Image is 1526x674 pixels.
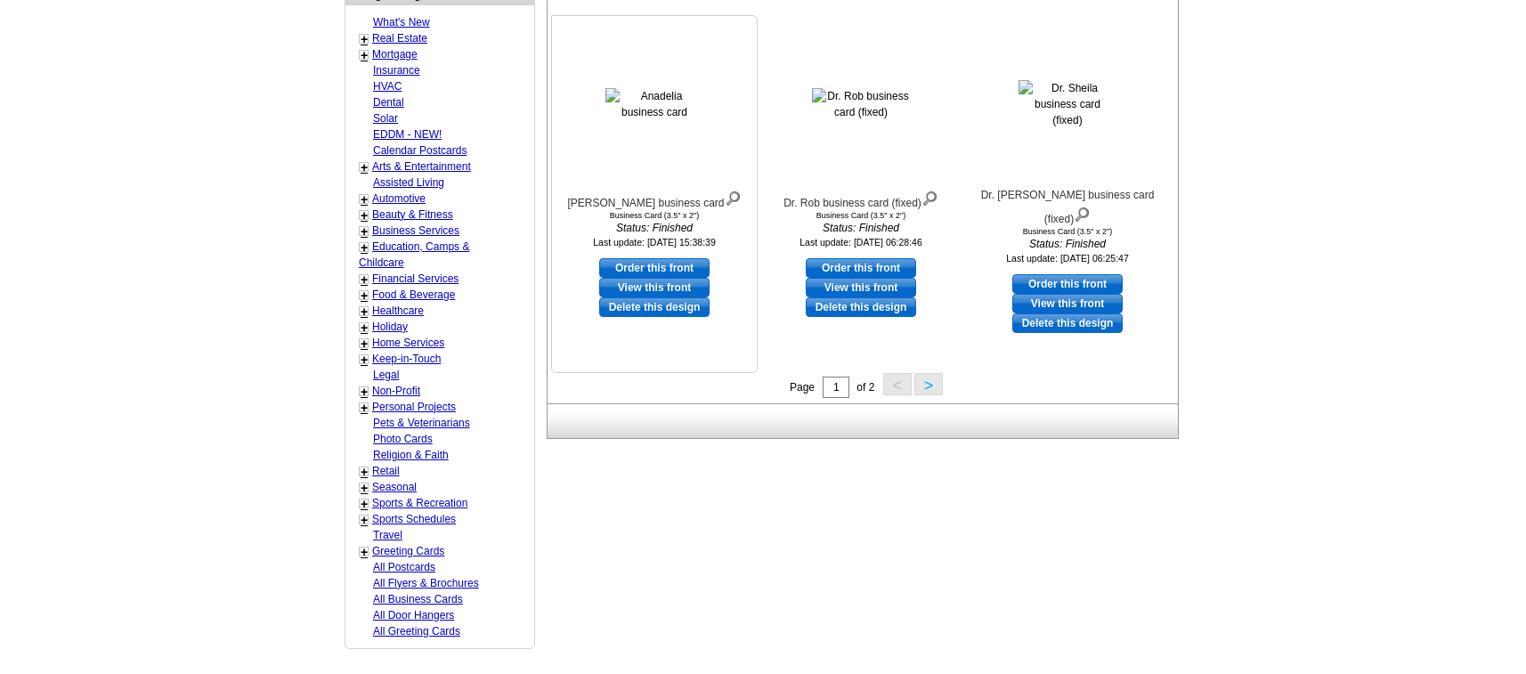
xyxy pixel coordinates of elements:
[372,337,444,349] a: Home Services
[372,385,420,397] a: Non-Profit
[373,144,467,157] a: Calendar Postcards
[373,112,398,125] a: Solar
[763,187,959,211] div: Dr. Rob business card (fixed)
[373,64,420,77] a: Insurance
[361,192,368,207] a: +
[361,305,368,319] a: +
[556,211,752,220] div: Business Card (3.5" x 2")
[599,258,710,278] a: use this design
[1170,260,1526,674] iframe: LiveChat chat widget
[361,465,368,479] a: +
[372,192,426,205] a: Automotive
[361,224,368,239] a: +
[806,297,916,317] a: Delete this design
[556,220,752,236] i: Status: Finished
[970,236,1165,252] i: Status: Finished
[372,321,408,333] a: Holiday
[361,208,368,223] a: +
[921,187,938,207] img: view design details
[725,187,742,207] img: view design details
[372,272,459,285] a: Financial Services
[373,593,463,605] a: All Business Cards
[373,433,433,445] a: Photo Cards
[914,373,943,395] button: >
[372,513,456,525] a: Sports Schedules
[883,373,912,395] button: <
[361,32,368,46] a: +
[361,240,368,255] a: +
[1019,80,1116,128] img: Dr. Sheila business card (fixed)
[373,449,449,461] a: Religion & Faith
[373,577,479,589] a: All Flyers & Brochures
[372,224,459,237] a: Business Services
[372,353,441,365] a: Keep-in-Touch
[361,272,368,287] a: +
[556,187,752,211] div: [PERSON_NAME] business card
[372,401,456,413] a: Personal Projects
[812,88,910,120] img: Dr. Rob business card (fixed)
[373,417,470,429] a: Pets & Veterinarians
[593,237,716,248] small: Last update: [DATE] 15:38:39
[372,32,427,45] a: Real Estate
[790,381,815,394] span: Page
[361,401,368,415] a: +
[359,240,469,269] a: Education, Camps & Childcare
[372,305,424,317] a: Healthcare
[373,128,442,141] a: EDDM - NEW!
[372,288,455,301] a: Food & Beverage
[361,337,368,351] a: +
[605,88,703,120] img: Anadelia business card
[373,609,454,621] a: All Door Hangers
[1012,294,1123,313] a: View this front
[372,48,418,61] a: Mortgage
[1012,274,1123,294] a: use this design
[372,465,400,477] a: Retail
[373,80,402,93] a: HVAC
[373,176,444,189] a: Assisted Living
[763,220,959,236] i: Status: Finished
[373,625,460,637] a: All Greeting Cards
[599,278,710,297] a: View this front
[373,369,399,381] a: Legal
[361,481,368,495] a: +
[372,545,444,557] a: Greeting Cards
[361,353,368,367] a: +
[806,258,916,278] a: use this design
[373,16,430,28] a: What's New
[361,385,368,399] a: +
[361,513,368,527] a: +
[599,297,710,317] a: Delete this design
[372,160,471,173] a: Arts & Entertainment
[373,96,404,109] a: Dental
[373,529,402,541] a: Travel
[800,237,922,248] small: Last update: [DATE] 06:28:46
[372,481,417,493] a: Seasonal
[373,561,435,573] a: All Postcards
[361,321,368,335] a: +
[1012,313,1123,333] a: Delete this design
[970,227,1165,236] div: Business Card (3.5" x 2")
[361,48,368,62] a: +
[361,497,368,511] a: +
[1006,253,1129,264] small: Last update: [DATE] 06:25:47
[970,187,1165,227] div: Dr. [PERSON_NAME] business card (fixed)
[361,545,368,559] a: +
[1074,203,1091,223] img: view design details
[763,211,959,220] div: Business Card (3.5" x 2")
[372,208,453,221] a: Beauty & Fitness
[361,160,368,175] a: +
[361,288,368,303] a: +
[806,278,916,297] a: View this front
[372,497,467,509] a: Sports & Recreation
[856,381,874,394] span: of 2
